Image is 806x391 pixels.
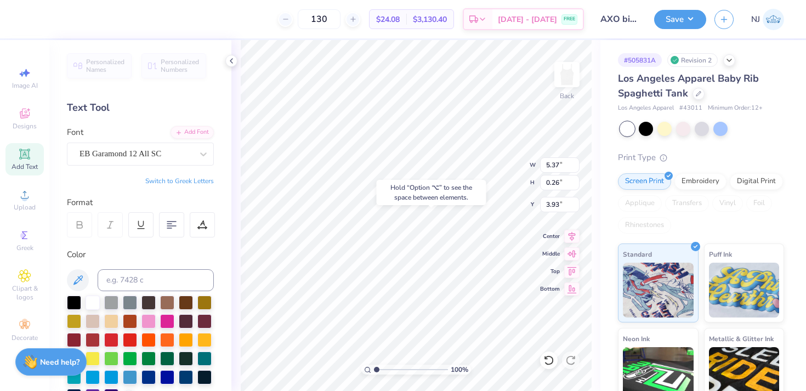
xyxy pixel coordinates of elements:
span: Clipart & logos [5,284,44,302]
span: # 43011 [679,104,702,113]
span: [DATE] - [DATE] [498,14,557,25]
span: Personalized Names [86,58,125,73]
div: Add Font [171,126,214,139]
span: Designs [13,122,37,131]
input: – – [298,9,340,29]
div: # 505831A [618,53,662,67]
span: Neon Ink [623,333,650,344]
span: Top [540,268,560,275]
button: Save [654,10,706,29]
span: Personalized Numbers [161,58,200,73]
span: Image AI [12,81,38,90]
div: Text Tool [67,100,214,115]
input: e.g. 7428 c [98,269,214,291]
div: Applique [618,195,662,212]
img: Back [556,64,578,86]
img: Standard [623,263,694,318]
div: Digital Print [730,173,783,190]
span: $24.08 [376,14,400,25]
span: Middle [540,250,560,258]
button: Switch to Greek Letters [145,177,214,185]
div: Transfers [665,195,709,212]
div: Color [67,248,214,261]
div: Embroidery [674,173,726,190]
span: Decorate [12,333,38,342]
span: Upload [14,203,36,212]
div: Screen Print [618,173,671,190]
span: Greek [16,243,33,252]
span: $3,130.40 [413,14,447,25]
div: Hold “Option ⌥” to see the space between elements. [377,180,486,205]
strong: Need help? [40,357,80,367]
div: Revision 2 [667,53,718,67]
div: Rhinestones [618,217,671,234]
div: Vinyl [712,195,743,212]
span: Puff Ink [709,248,732,260]
span: Standard [623,248,652,260]
input: Untitled Design [592,8,646,30]
span: FREE [564,15,575,23]
div: Print Type [618,151,784,164]
img: Nick Johnson [763,9,784,30]
span: Bottom [540,285,560,293]
span: Los Angeles Apparel [618,104,674,113]
span: Metallic & Glitter Ink [709,333,774,344]
label: Font [67,126,83,139]
span: Center [540,233,560,240]
div: Back [560,91,574,101]
span: Los Angeles Apparel Baby Rib Spaghetti Tank [618,72,759,100]
div: Foil [746,195,772,212]
span: Add Text [12,162,38,171]
div: Format [67,196,215,209]
img: Puff Ink [709,263,780,318]
span: NJ [751,13,760,26]
span: Minimum Order: 12 + [708,104,763,113]
a: NJ [751,9,784,30]
span: 100 % [451,365,468,375]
